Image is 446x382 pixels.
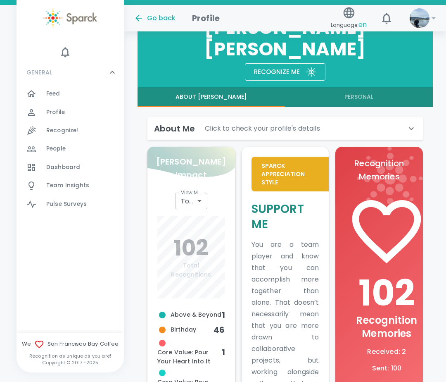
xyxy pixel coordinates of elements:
[17,103,124,122] a: Profile
[17,339,124,349] span: We San Francisco Bay Coffee
[17,85,124,217] div: GENERAL
[147,155,235,181] p: [PERSON_NAME] Impact
[138,87,285,107] button: About [PERSON_NAME]
[214,323,225,337] h6: 46
[17,60,124,85] div: GENERAL
[261,162,319,186] p: Sparck Appreciation Style
[331,19,367,31] span: Language:
[345,363,428,373] p: Sent : 100
[358,20,367,29] span: en
[285,87,433,107] button: Personal
[17,8,124,28] a: Sparck logo
[46,108,65,117] span: Profile
[221,346,225,359] h6: 1
[306,67,316,77] img: Sparck logo white
[251,201,319,232] h5: Support Me
[356,147,422,210] img: logo
[17,158,124,177] a: Dashboard
[205,124,320,134] p: Click to check your profile's details
[46,90,60,98] span: Feed
[157,310,222,320] span: Above & Beyond
[46,145,66,153] span: People
[17,353,124,359] p: Recognition as unique as you are!
[17,359,124,366] p: Copyright © 2017 - 2025
[17,177,124,195] a: Team Insights
[175,193,207,209] div: Total Recognitions
[345,157,413,183] p: Recognition Memories
[138,87,433,107] div: full width tabs
[138,17,433,60] h3: [PERSON_NAME] [PERSON_NAME]
[17,195,124,213] a: Pulse Surveys
[17,140,124,158] a: People
[356,313,417,340] span: Recognition Memories
[345,272,428,314] h1: 102
[154,122,195,135] h6: About Me
[134,13,176,23] button: Go back
[17,85,124,103] a: Feed
[26,68,52,76] p: GENERAL
[46,200,87,208] span: Pulse Surveys
[410,8,429,28] img: Picture of Anna Belle
[46,163,80,172] span: Dashboard
[192,12,220,25] h1: Profile
[157,338,222,366] span: Core Value: Pour Your Heart Into It
[247,60,300,77] div: Recognize me
[46,127,78,135] span: Recognize!
[17,122,124,140] a: Recognize!
[327,4,370,33] button: Language:en
[147,117,423,140] div: About MeClick to check your profile's details
[157,325,214,335] span: Birthday
[345,347,428,357] p: Received : 2
[180,189,203,196] label: View Mode
[221,308,225,322] h6: 1
[46,181,89,190] span: Team Insights
[43,8,97,28] img: Sparck logo
[245,63,325,81] button: Recognize meSparck logo white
